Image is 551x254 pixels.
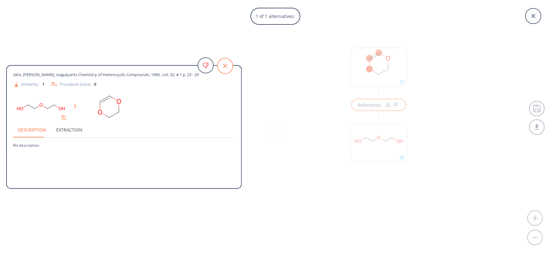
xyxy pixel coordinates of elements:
[13,81,44,88] div: Similarity:
[59,113,69,123] button: Copy to clipboard
[13,123,235,138] div: procedure tabs
[94,82,96,86] div: 0
[51,123,87,138] button: Extraction
[42,82,44,86] div: 1
[82,91,137,123] svg: C1=COCCO1
[13,123,51,138] button: Description
[253,10,298,23] p: 1 of 1 alternatives:
[13,138,235,148] p: No description
[13,91,69,123] svg: OCCOCCO
[13,72,199,78] span: Gitis, [PERSON_NAME], Isagulyants Chemistry of Heterocyclic Compounds, 1996 , vol. 32, # 1 p. 23 ...
[51,81,96,88] div: Procedure Score:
